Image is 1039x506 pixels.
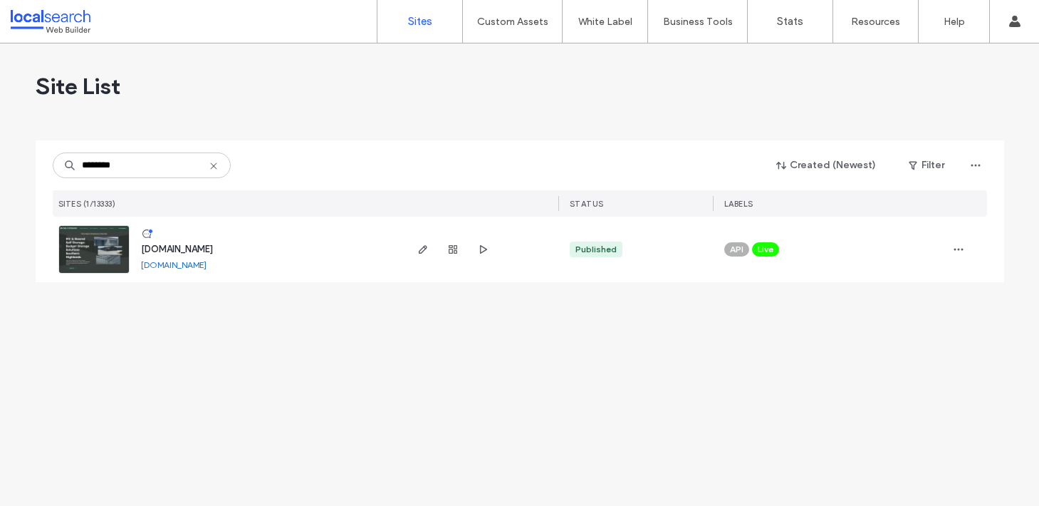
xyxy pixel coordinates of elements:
[764,154,889,177] button: Created (Newest)
[141,259,207,270] a: [DOMAIN_NAME]
[408,15,432,28] label: Sites
[575,243,617,256] div: Published
[730,243,743,256] span: API
[36,72,120,100] span: Site List
[141,244,213,254] a: [DOMAIN_NAME]
[758,243,773,256] span: Live
[58,199,116,209] span: SITES (1/13333)
[724,199,753,209] span: LABELS
[663,16,733,28] label: Business Tools
[570,199,604,209] span: STATUS
[477,16,548,28] label: Custom Assets
[777,15,803,28] label: Stats
[944,16,965,28] label: Help
[894,154,959,177] button: Filter
[578,16,632,28] label: White Label
[851,16,900,28] label: Resources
